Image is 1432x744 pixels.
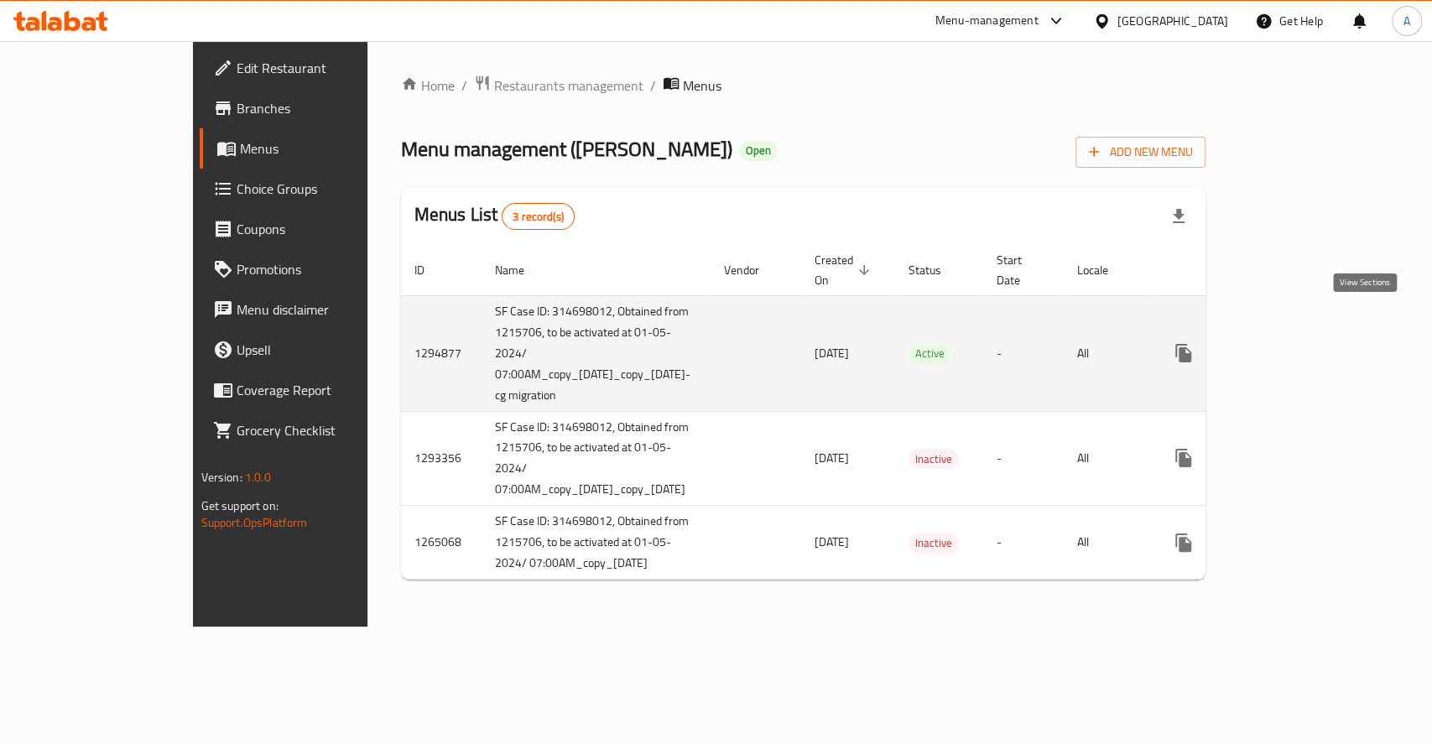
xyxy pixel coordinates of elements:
[1164,523,1204,563] button: more
[683,75,721,96] span: Menus
[200,249,432,289] a: Promotions
[495,260,546,280] span: Name
[200,48,432,88] a: Edit Restaurant
[1164,333,1204,373] button: more
[1204,438,1244,478] button: Change Status
[401,75,1206,96] nav: breadcrumb
[414,260,446,280] span: ID
[237,420,419,440] span: Grocery Checklist
[1403,12,1410,30] span: A
[909,449,959,469] div: Inactive
[401,245,1338,580] table: enhanced table
[401,411,482,506] td: 1293356
[200,370,432,410] a: Coverage Report
[909,533,959,553] span: Inactive
[237,58,419,78] span: Edit Restaurant
[201,512,308,533] a: Support.OpsPlatform
[1089,142,1192,163] span: Add New Menu
[909,344,951,364] div: Active
[200,88,432,128] a: Branches
[200,169,432,209] a: Choice Groups
[237,380,419,400] span: Coverage Report
[724,260,781,280] span: Vendor
[200,209,432,249] a: Coupons
[997,250,1044,290] span: Start Date
[1064,295,1150,411] td: All
[650,75,656,96] li: /
[983,295,1064,411] td: -
[401,130,732,168] span: Menu management ( [PERSON_NAME] )
[739,143,778,158] span: Open
[1150,245,1338,296] th: Actions
[200,330,432,370] a: Upsell
[401,295,482,411] td: 1294877
[200,410,432,450] a: Grocery Checklist
[1117,12,1228,30] div: [GEOGRAPHIC_DATA]
[494,75,643,96] span: Restaurants management
[482,506,711,580] td: SF Case ID: 314698012, Obtained from 1215706, to be activated at 01-05-2024/ 07:00AM_copy_[DATE]
[201,495,279,517] span: Get support on:
[200,128,432,169] a: Menus
[815,342,849,364] span: [DATE]
[237,259,419,279] span: Promotions
[237,98,419,118] span: Branches
[237,219,419,239] span: Coupons
[909,533,959,554] div: Inactive
[1077,260,1130,280] span: Locale
[983,411,1064,506] td: -
[474,75,643,96] a: Restaurants management
[237,179,419,199] span: Choice Groups
[240,138,419,159] span: Menus
[201,466,242,488] span: Version:
[1204,523,1244,563] button: Change Status
[983,506,1064,580] td: -
[815,531,849,553] span: [DATE]
[1204,333,1244,373] button: Change Status
[200,289,432,330] a: Menu disclaimer
[1159,196,1199,237] div: Export file
[482,411,711,506] td: SF Case ID: 314698012, Obtained from 1215706, to be activated at 01-05-2024/ 07:00AM_copy_[DATE]_...
[1064,411,1150,506] td: All
[482,295,711,411] td: SF Case ID: 314698012, Obtained from 1215706, to be activated at 01-05-2024/ 07:00AM_copy_[DATE]_...
[414,202,575,230] h2: Menus List
[461,75,467,96] li: /
[1164,438,1204,478] button: more
[401,506,482,580] td: 1265068
[502,203,575,230] div: Total records count
[245,466,271,488] span: 1.0.0
[237,340,419,360] span: Upsell
[935,11,1039,31] div: Menu-management
[815,250,875,290] span: Created On
[1075,137,1205,168] button: Add New Menu
[739,141,778,161] div: Open
[503,209,574,225] span: 3 record(s)
[1064,506,1150,580] td: All
[909,344,951,363] span: Active
[815,447,849,469] span: [DATE]
[909,260,963,280] span: Status
[237,299,419,320] span: Menu disclaimer
[909,450,959,469] span: Inactive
